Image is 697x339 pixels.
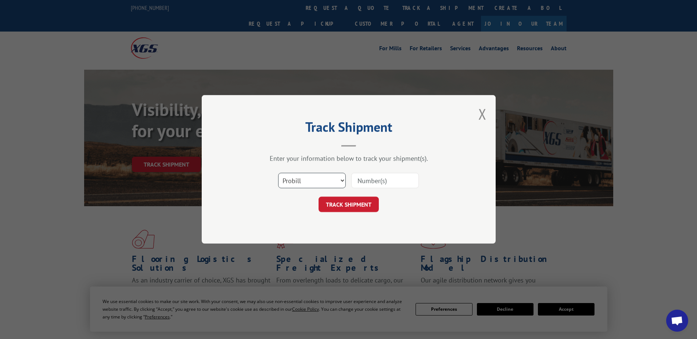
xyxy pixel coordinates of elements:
h2: Track Shipment [238,122,459,136]
button: Close modal [478,104,486,124]
div: Enter your information below to track your shipment(s). [238,154,459,163]
input: Number(s) [351,173,419,189]
button: TRACK SHIPMENT [319,197,379,212]
div: Open chat [666,310,688,332]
